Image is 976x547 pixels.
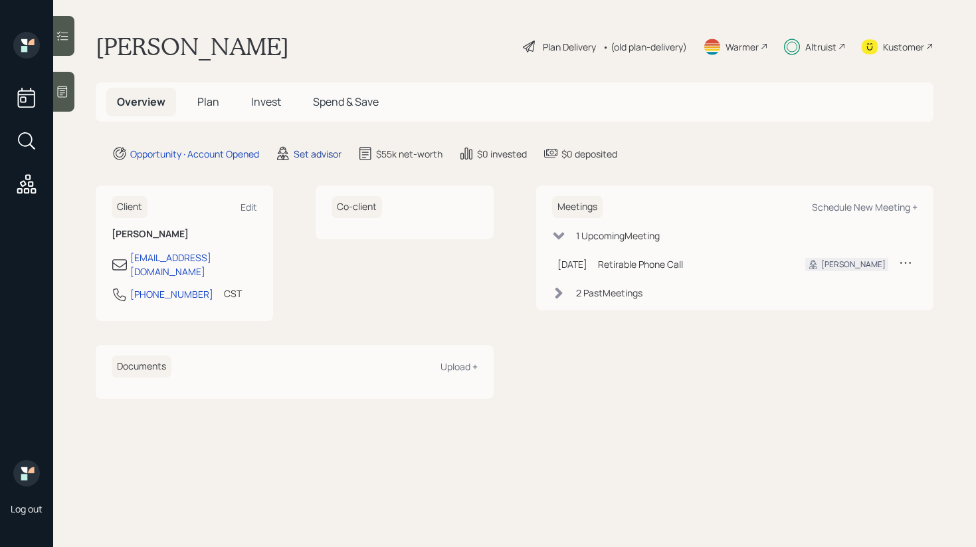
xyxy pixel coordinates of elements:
h6: [PERSON_NAME] [112,229,257,240]
div: Schedule New Meeting + [812,201,918,213]
div: Upload + [440,360,478,373]
div: [EMAIL_ADDRESS][DOMAIN_NAME] [130,251,257,278]
div: $0 deposited [561,147,617,161]
div: Altruist [805,40,836,54]
div: Retirable Phone Call [598,257,785,271]
div: • (old plan-delivery) [603,40,687,54]
h6: Meetings [552,196,603,218]
div: $55k net-worth [376,147,442,161]
div: 1 Upcoming Meeting [576,229,660,243]
div: $0 invested [477,147,527,161]
div: Kustomer [883,40,924,54]
div: Edit [241,201,257,213]
img: retirable_logo.png [13,460,40,487]
div: CST [224,286,242,300]
div: [PHONE_NUMBER] [130,287,213,301]
h6: Documents [112,356,171,378]
h6: Client [112,196,147,218]
div: Opportunity · Account Opened [130,147,259,161]
h1: [PERSON_NAME] [96,32,289,61]
h6: Co-client [332,196,382,218]
div: [DATE] [557,257,587,271]
div: 2 Past Meeting s [576,286,642,300]
div: Warmer [726,40,759,54]
div: [PERSON_NAME] [821,259,886,271]
span: Plan [197,94,219,109]
div: Set advisor [294,147,342,161]
div: Log out [11,502,43,515]
span: Spend & Save [313,94,379,109]
div: Plan Delivery [543,40,596,54]
span: Invest [251,94,281,109]
span: Overview [117,94,165,109]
